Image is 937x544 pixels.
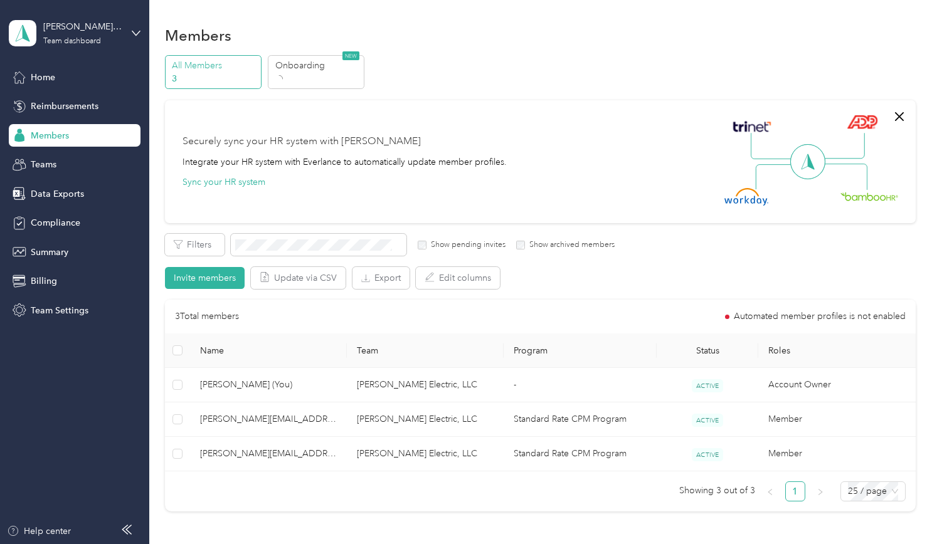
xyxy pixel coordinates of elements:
span: left [766,488,774,496]
span: Data Exports [31,187,84,201]
span: Compliance [31,216,80,229]
img: Workday [724,188,768,206]
p: All Members [172,59,257,72]
button: Update via CSV [251,267,346,289]
td: Gloudeman Electric, LLC [347,437,504,471]
span: Billing [31,275,57,288]
span: Home [31,71,55,84]
button: right [810,481,830,501]
span: 25 / page [848,482,898,501]
p: 3 Total members [175,310,239,323]
span: ACTIVE [692,448,723,461]
button: Edit columns [416,267,500,289]
td: Account Owner [758,368,915,402]
button: Sync your HR system [183,175,265,189]
span: Showing 3 out of 3 [679,481,755,500]
th: Program [504,333,657,368]
span: Members [31,129,69,142]
div: Team dashboard [43,38,101,45]
div: Page Size [840,481,906,501]
button: Export [352,267,410,289]
li: Next Page [810,481,830,501]
td: Elysia Gloudeman (You) [190,368,347,402]
td: Gloudeman Electric, LLC [347,402,504,437]
td: Member [758,402,915,437]
img: Line Right Up [821,133,865,159]
h1: Members [165,29,231,42]
img: Line Left Up [751,133,795,160]
span: ACTIVE [692,379,723,392]
label: Show archived members [525,239,615,251]
li: 1 [785,481,805,501]
td: Gloudeman Electric, LLC [347,368,504,402]
button: Filters [165,234,225,256]
span: [PERSON_NAME] (You) [200,378,337,392]
div: Securely sync your HR system with [PERSON_NAME] [183,134,421,149]
button: Invite members [165,267,245,289]
button: Help center [7,525,71,538]
td: - [504,368,657,402]
td: Standard Rate CPM Program [504,402,657,437]
span: NEW [342,51,359,60]
td: Standard Rate CPM Program [504,437,657,471]
img: Line Left Down [755,164,799,189]
span: Automated member profiles is not enabled [734,312,906,321]
span: Teams [31,158,56,171]
th: Name [190,333,347,368]
span: right [817,488,824,496]
li: Previous Page [760,481,780,501]
span: Team Settings [31,304,88,317]
img: BambooHR [840,192,898,201]
div: [PERSON_NAME] Electric, LLC [43,20,122,33]
td: grady@thegloudemanelectric.com [190,402,347,437]
img: ADP [847,115,877,129]
span: [PERSON_NAME][EMAIL_ADDRESS][DOMAIN_NAME] [200,412,337,426]
span: Name [200,345,337,356]
img: Line Right Down [823,164,867,191]
button: left [760,481,780,501]
span: ACTIVE [692,414,723,427]
label: Show pending invites [426,239,506,251]
th: Roles [758,333,915,368]
span: Reimbursements [31,100,98,113]
td: Member [758,437,915,471]
td: sean@thegloudemanelectric.com [190,437,347,471]
img: Trinet [730,118,774,135]
span: Summary [31,246,68,259]
th: Team [347,333,504,368]
p: Onboarding [275,59,361,72]
span: [PERSON_NAME][EMAIL_ADDRESS][DOMAIN_NAME] [200,447,337,461]
th: Status [657,333,759,368]
a: 1 [786,482,805,501]
p: 3 [172,72,257,85]
div: Integrate your HR system with Everlance to automatically update member profiles. [183,155,507,169]
iframe: Everlance-gr Chat Button Frame [867,474,937,544]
